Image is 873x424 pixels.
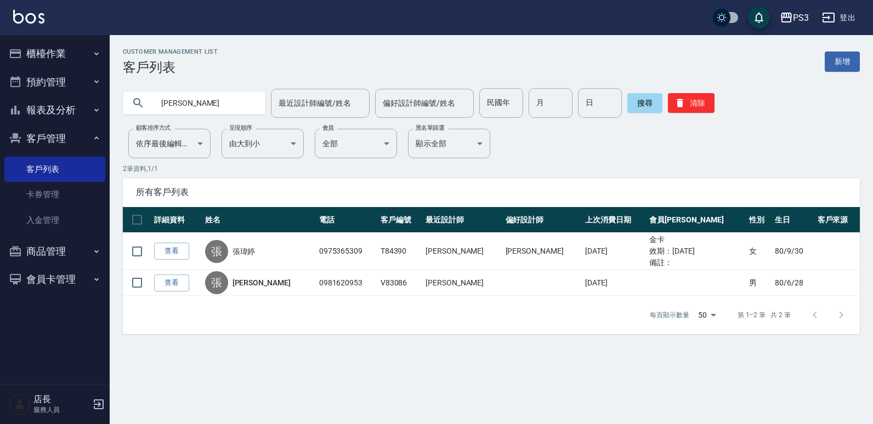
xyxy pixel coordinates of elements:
img: Person [9,393,31,415]
button: 客戶管理 [4,124,105,153]
a: [PERSON_NAME] [233,277,291,288]
th: 電話 [316,207,378,233]
td: 0975365309 [316,233,378,270]
h5: 店長 [33,394,89,405]
div: 張 [205,240,228,263]
p: 2 筆資料, 1 / 1 [123,164,860,174]
button: 報表及分析 [4,96,105,124]
p: 每頁顯示數量 [650,310,689,320]
button: 清除 [668,93,715,113]
h2: Customer Management List [123,48,218,55]
td: 男 [746,270,772,296]
th: 客戶來源 [815,207,860,233]
td: 80/6/28 [772,270,814,296]
ul: 金卡 [649,234,744,245]
th: 上次消費日期 [582,207,647,233]
input: 搜尋關鍵字 [154,88,257,118]
div: 全部 [315,129,397,158]
div: 依序最後編輯時間 [128,129,211,158]
th: 詳細資料 [151,207,202,233]
span: 所有客戶列表 [136,187,847,198]
td: [DATE] [582,233,647,270]
button: PS3 [775,7,813,29]
td: [PERSON_NAME] [423,270,503,296]
td: [PERSON_NAME] [423,233,503,270]
th: 性別 [746,207,772,233]
td: T84390 [378,233,423,270]
button: 預約管理 [4,68,105,96]
div: 由大到小 [222,129,304,158]
a: 入金管理 [4,208,105,233]
label: 會員 [322,124,334,132]
td: V83086 [378,270,423,296]
button: 會員卡管理 [4,265,105,294]
ul: 備註： [649,257,744,268]
div: 顯示全部 [408,129,490,158]
th: 會員[PERSON_NAME] [647,207,746,233]
a: 新增 [825,51,860,72]
td: 80/9/30 [772,233,814,270]
h3: 客戶列表 [123,60,218,75]
a: 張瑋婷 [233,246,256,257]
td: [DATE] [582,270,647,296]
label: 呈現順序 [229,124,252,132]
td: 女 [746,233,772,270]
p: 第 1–2 筆 共 2 筆 [738,310,791,320]
ul: 效期： [DATE] [649,245,744,257]
button: 搜尋 [627,93,662,113]
label: 顧客排序方式 [136,124,171,132]
td: [PERSON_NAME] [503,233,583,270]
label: 黑名單篩選 [416,124,444,132]
img: Logo [13,10,44,24]
th: 生日 [772,207,814,233]
a: 卡券管理 [4,182,105,207]
a: 查看 [154,243,189,260]
button: 登出 [818,8,860,28]
a: 查看 [154,274,189,291]
a: 客戶列表 [4,157,105,182]
button: save [748,7,770,28]
div: 張 [205,271,228,294]
th: 最近設計師 [423,207,503,233]
button: 櫃檯作業 [4,39,105,68]
p: 服務人員 [33,405,89,415]
td: 0981620953 [316,270,378,296]
th: 姓名 [202,207,316,233]
div: PS3 [793,11,809,25]
div: 50 [694,300,720,330]
button: 商品管理 [4,237,105,266]
th: 偏好設計師 [503,207,583,233]
th: 客戶編號 [378,207,423,233]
